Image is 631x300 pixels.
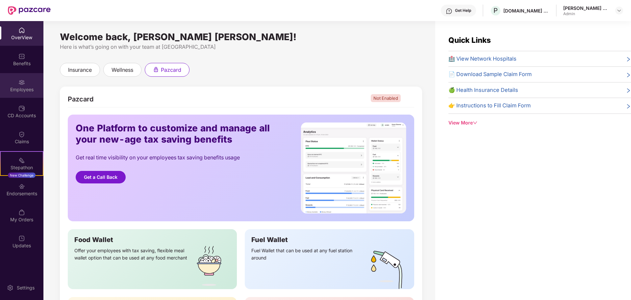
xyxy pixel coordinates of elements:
img: analyticsIcon [301,123,406,213]
img: svg+xml;base64,PHN2ZyBpZD0iTXlfT3JkZXJzIiBkYXRhLW5hbWU9Ik15IE9yZGVycyIgeG1sbnM9Imh0dHA6Ly93d3cudz... [18,209,25,216]
div: [PERSON_NAME] Safeeruddin [PERSON_NAME] [563,5,609,11]
span: 📄 Download Sample Claim Form [448,70,532,79]
span: 🍏 Health Insurance Details [448,86,518,95]
div: Get real time visibility on your employees tax saving benefits usage [76,154,291,161]
img: New Pazcare Logo [8,6,51,15]
img: flexiBenefitIcon [365,244,408,289]
span: insurance [68,66,92,74]
div: Fuel Wallet that can be used at any fuel station around [251,247,365,289]
img: svg+xml;base64,PHN2ZyBpZD0iRW1wbG95ZWVzIiB4bWxucz0iaHR0cDovL3d3dy53My5vcmcvMjAwMC9zdmciIHdpZHRoPS... [18,79,25,86]
img: svg+xml;base64,PHN2ZyBpZD0iVXBkYXRlZCIgeG1sbnM9Imh0dHA6Ly93d3cudzMub3JnLzIwMDAvc3ZnIiB3aWR0aD0iMj... [18,235,25,242]
span: wellness [112,66,133,74]
span: down [473,121,477,125]
div: One Platform to customize and manage all your new-age tax saving benefits [76,123,291,145]
div: New Challenge [8,173,36,178]
span: right [626,56,631,63]
span: right [626,103,631,110]
img: svg+xml;base64,PHN2ZyBpZD0iQ2xhaW0iIHhtbG5zPSJodHRwOi8vd3d3LnczLm9yZy8yMDAwL3N2ZyIgd2lkdGg9IjIwIi... [18,131,25,138]
span: Pazcard [68,95,93,103]
img: svg+xml;base64,PHN2ZyBpZD0iU2V0dGluZy0yMHgyMCIgeG1sbnM9Imh0dHA6Ly93d3cudzMub3JnLzIwMDAvc3ZnIiB3aW... [7,285,13,291]
div: Here is what’s going on with your team at [GEOGRAPHIC_DATA] [60,43,422,51]
img: svg+xml;base64,PHN2ZyBpZD0iRW5kb3JzZW1lbnRzIiB4bWxucz0iaHR0cDovL3d3dy53My5vcmcvMjAwMC9zdmciIHdpZH... [18,183,25,190]
div: Stepathon [1,164,43,171]
div: [DOMAIN_NAME] PRIVATE LIMITED [503,8,549,14]
div: Settings [15,285,37,291]
span: pazcard [161,66,181,74]
span: Not Enabled [371,94,401,102]
img: svg+xml;base64,PHN2ZyBpZD0iRHJvcGRvd24tMzJ4MzIiIHhtbG5zPSJodHRwOi8vd3d3LnczLm9yZy8yMDAwL3N2ZyIgd2... [617,8,622,13]
img: flexiBenefitIcon [188,244,230,289]
img: svg+xml;base64,PHN2ZyBpZD0iQmVuZWZpdHMiIHhtbG5zPSJodHRwOi8vd3d3LnczLm9yZy8yMDAwL3N2ZyIgd2lkdGg9Ij... [18,53,25,60]
img: svg+xml;base64,PHN2ZyB4bWxucz0iaHR0cDovL3d3dy53My5vcmcvMjAwMC9zdmciIHdpZHRoPSIyMSIgaGVpZ2h0PSIyMC... [18,157,25,164]
span: 🏥 View Network Hospitals [448,55,517,63]
div: Get Help [455,8,471,13]
span: P [493,7,498,14]
span: right [626,87,631,95]
div: Food Wallet [74,236,230,244]
div: Fuel Wallet [251,236,407,244]
span: 👉 Instructions to Fill Claim Form [448,101,531,110]
span: Quick Links [448,36,491,44]
span: right [626,71,631,79]
img: svg+xml;base64,PHN2ZyBpZD0iQ0RfQWNjb3VudHMiIGRhdGEtbmFtZT0iQ0QgQWNjb3VudHMiIHhtbG5zPSJodHRwOi8vd3... [18,105,25,112]
div: animation [153,67,159,72]
img: svg+xml;base64,PHN2ZyBpZD0iSG9tZSIgeG1sbnM9Imh0dHA6Ly93d3cudzMub3JnLzIwMDAvc3ZnIiB3aWR0aD0iMjAiIG... [18,27,25,34]
div: Welcome back, [PERSON_NAME] [PERSON_NAME]! [60,34,422,40]
div: Admin [563,11,609,16]
img: svg+xml;base64,PHN2ZyBpZD0iSGVscC0zMngzMiIgeG1sbnM9Imh0dHA6Ly93d3cudzMub3JnLzIwMDAvc3ZnIiB3aWR0aD... [446,8,452,14]
button: Get a Call Back [76,171,126,183]
div: View More [448,119,631,126]
div: Offer your employees with tax saving, flexible meal wallet option that can be used at any food me... [74,247,188,289]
